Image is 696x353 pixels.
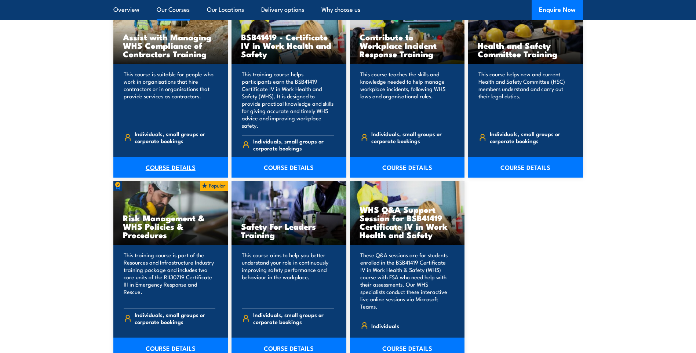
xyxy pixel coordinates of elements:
p: This course is suitable for people who work in organisations that hire contractors or in organisa... [124,70,216,122]
a: COURSE DETAILS [113,157,228,178]
h3: BSB41419 - Certificate IV in Work Health and Safety [241,33,337,58]
span: Individuals, small groups or corporate bookings [253,311,334,325]
a: COURSE DETAILS [468,157,583,178]
p: This training course helps participants earn the BSB41419 Certificate IV in Work Health and Safet... [242,70,334,129]
span: Individuals [371,320,399,331]
h3: Assist with Managing WHS Compliance of Contractors Training [123,33,219,58]
h3: Risk Management & WHS Policies & Procedures [123,214,219,239]
h3: Safety For Leaders Training [241,222,337,239]
p: This course teaches the skills and knowledge needed to help manage workplace incidents, following... [360,70,452,122]
h3: Health and Safety Committee Training [478,41,573,58]
a: COURSE DETAILS [350,157,465,178]
span: Individuals, small groups or corporate bookings [135,130,215,144]
p: These Q&A sessions are for students enrolled in the BSB41419 Certificate IV in Work Health & Safe... [360,251,452,310]
span: Individuals, small groups or corporate bookings [253,138,334,152]
span: Individuals, small groups or corporate bookings [135,311,215,325]
h3: WHS Q&A Support Session for BSB41419 Certificate IV in Work Health and Safety [360,205,455,239]
p: This course aims to help you better understand your role in continuously improving safety perform... [242,251,334,303]
span: Individuals, small groups or corporate bookings [490,130,571,144]
p: This training course is part of the Resources and Infrastructure Industry training package and in... [124,251,216,303]
span: Individuals, small groups or corporate bookings [371,130,452,144]
p: This course helps new and current Health and Safety Committee (HSC) members understand and carry ... [478,70,571,122]
a: COURSE DETAILS [232,157,346,178]
h3: Contribute to Workplace Incident Response Training [360,33,455,58]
